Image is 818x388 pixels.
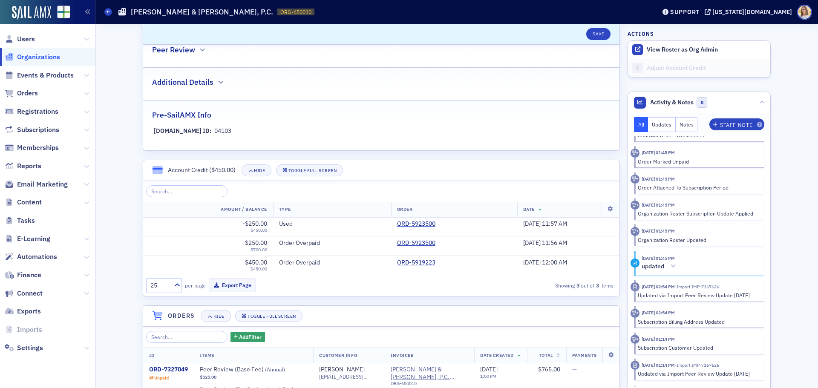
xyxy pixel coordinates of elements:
[17,234,50,244] span: E-Learning
[638,291,758,299] div: Updated via Import Peer Review Update [DATE]
[542,220,567,227] span: 11:57 AM
[647,64,766,72] div: Adjust Account Credit
[631,149,639,158] div: Activity
[642,202,675,208] time: 5/1/2025 01:45 PM
[628,30,654,37] h4: Actions
[670,8,700,16] div: Support
[131,7,273,17] h1: [PERSON_NAME] & [PERSON_NAME], P.C.
[51,6,70,20] a: View Homepage
[200,352,214,358] span: Items
[17,161,41,171] span: Reports
[17,198,42,207] span: Content
[712,8,792,16] div: [US_STATE][DOMAIN_NAME]
[152,109,211,121] h2: Pre-SailAMX Info
[709,118,764,130] button: Staff Note
[200,366,307,374] a: Peer Review (Base Fee) (Annual)
[642,262,679,271] button: updated
[152,77,213,88] h2: Additional Details
[17,71,74,80] span: Events & Products
[248,314,296,319] div: Toggle Full Screen
[642,149,675,155] time: 5/1/2025 01:45 PM
[676,117,698,132] button: Notes
[675,362,719,368] span: Import IMP-7167626
[5,180,68,189] a: Email Marketing
[628,59,770,77] a: Adjust Account Credit
[17,107,58,116] span: Registrations
[150,281,169,290] div: 25
[5,270,41,280] a: Finance
[57,6,70,19] img: SailAMX
[642,310,675,316] time: 4/28/2025 02:54 PM
[149,352,154,358] span: ID
[251,247,267,253] span: $700.00
[464,282,614,289] div: Showing out of items
[251,266,267,272] span: $450.00
[265,366,285,373] span: ( Annual )
[288,168,337,173] div: Toggle Full Screen
[638,210,758,217] div: Organization Roster Subscription Update Applied
[254,168,265,173] div: Hide
[154,375,169,381] div: Unpaid
[634,117,648,132] button: All
[523,239,542,247] span: [DATE]
[391,366,468,381] span: Parker & Townes, P.C. (Gardendale, AL)
[391,366,468,381] a: [PERSON_NAME] & [PERSON_NAME], P.C. ([GEOGRAPHIC_DATA], [GEOGRAPHIC_DATA])
[245,239,267,247] span: $250.00
[538,365,560,373] span: $765.00
[168,311,195,320] h4: Orders
[5,52,60,62] a: Organizations
[480,352,513,358] span: Date Created
[17,289,43,298] span: Connect
[209,279,256,292] button: Export Page
[705,9,795,15] button: [US_STATE][DOMAIN_NAME]
[5,252,57,262] a: Automations
[638,344,758,351] div: Subscription Customer Updated
[480,373,496,379] time: 1:00 PM
[631,175,639,184] div: Activity
[200,366,307,374] span: Peer Review (Base Fee)
[5,161,41,171] a: Reports
[542,259,567,266] span: 12:00 AM
[391,352,413,358] span: Invoicee
[631,309,639,318] div: Activity
[572,352,597,358] span: Payments
[5,125,59,135] a: Subscriptions
[17,325,42,334] span: Imports
[168,166,236,175] div: Account Credit ( )
[17,307,41,316] span: Exports
[631,201,639,210] div: Activity
[242,220,267,228] span: -$250.00
[5,71,74,80] a: Events & Products
[12,6,51,20] img: SailAMX
[149,366,188,374] a: ORD-7327049
[642,255,675,261] time: 5/1/2025 01:45 PM
[17,34,35,44] span: Users
[523,220,542,227] span: [DATE]
[251,227,267,233] span: $450.00
[154,126,211,135] div: [DOMAIN_NAME] ID:
[397,220,442,228] a: ORD-5923500
[17,89,38,98] span: Orders
[631,335,639,344] div: Activity
[480,365,498,373] span: [DATE]
[200,374,216,380] span: $525.00
[279,259,385,267] div: Order Overpaid
[642,362,675,368] time: 4/28/2025 01:14 PM
[242,164,271,176] button: Hide
[542,239,567,247] span: 11:56 AM
[152,44,195,55] h2: Peer Review
[319,374,379,380] span: [EMAIL_ADDRESS][DOMAIN_NAME]
[5,343,43,353] a: Settings
[5,234,50,244] a: E-Learning
[235,310,302,322] button: Toggle Full Screen
[17,125,59,135] span: Subscriptions
[647,46,718,54] button: View Roster as Org Admin
[319,366,365,374] div: [PERSON_NAME]
[631,282,639,291] div: Imported Activity
[642,336,675,342] time: 4/28/2025 01:14 PM
[17,180,68,189] span: Email Marketing
[5,143,59,152] a: Memberships
[642,284,675,290] time: 4/28/2025 02:54 PM
[239,333,262,341] span: Add Filter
